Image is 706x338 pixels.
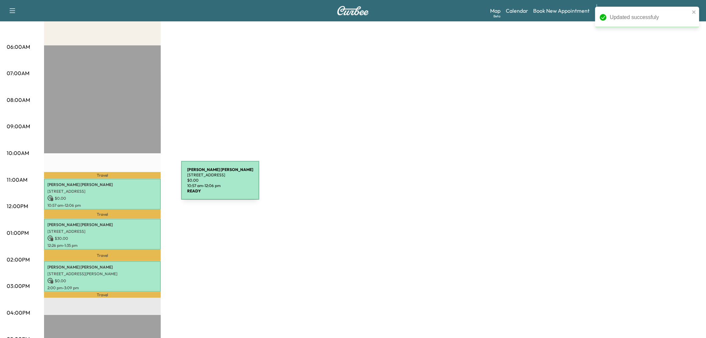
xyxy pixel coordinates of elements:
p: Travel [44,172,161,179]
p: $ 30.00 [47,235,157,241]
p: 2:00 pm - 3:09 pm [47,285,157,291]
a: Book New Appointment [534,7,590,15]
p: 12:00PM [7,202,28,210]
p: 08:00AM [7,96,30,104]
p: 10:57 am - 12:06 pm [47,203,157,208]
p: Travel [44,250,161,261]
p: [PERSON_NAME] [PERSON_NAME] [47,182,157,187]
button: close [692,9,697,15]
a: Calendar [506,7,528,15]
p: 10:00AM [7,149,29,157]
p: 06:00AM [7,43,30,51]
p: [STREET_ADDRESS] [47,189,157,194]
div: Updated successfuly [610,13,690,21]
div: Beta [493,14,500,19]
p: [STREET_ADDRESS] [47,229,157,234]
p: [PERSON_NAME] [PERSON_NAME] [47,222,157,227]
p: 07:00AM [7,69,29,77]
img: Curbee Logo [337,6,369,15]
p: 09:00AM [7,122,30,130]
p: [STREET_ADDRESS][PERSON_NAME] [47,271,157,277]
p: [PERSON_NAME] [PERSON_NAME] [47,265,157,270]
p: 01:00PM [7,229,29,237]
p: Travel [44,210,161,219]
p: 02:00PM [7,256,30,264]
p: Travel [44,292,161,298]
p: 12:26 pm - 1:35 pm [47,243,157,248]
p: 03:00PM [7,282,30,290]
p: $ 0.00 [47,278,157,284]
a: MapBeta [490,7,500,15]
p: $ 0.00 [47,195,157,201]
p: 04:00PM [7,309,30,317]
p: 11:00AM [7,176,27,184]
